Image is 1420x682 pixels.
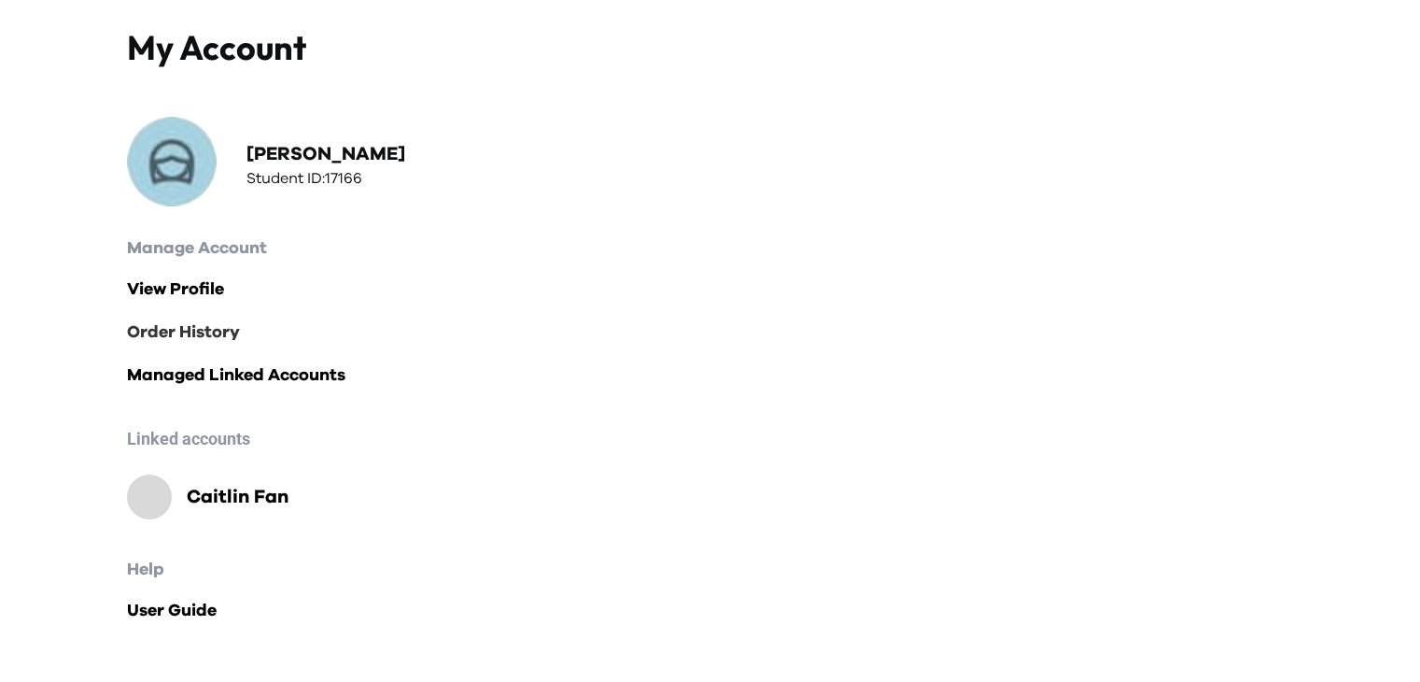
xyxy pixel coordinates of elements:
h2: Help [127,557,1294,583]
h6: Linked accounts [127,426,1294,452]
h2: [PERSON_NAME] [246,141,405,167]
a: View Profile [127,277,1294,303]
h3: Student ID: 17166 [246,167,405,190]
img: Profile Picture [127,117,217,206]
h4: My Account [127,27,710,68]
h2: Manage Account [127,235,1294,262]
a: Order History [127,320,1294,346]
h2: Caitlin Fan [187,484,288,510]
a: Managed Linked Accounts [127,362,1294,389]
a: Caitlin Fan [172,484,288,510]
a: User Guide [127,598,1294,624]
